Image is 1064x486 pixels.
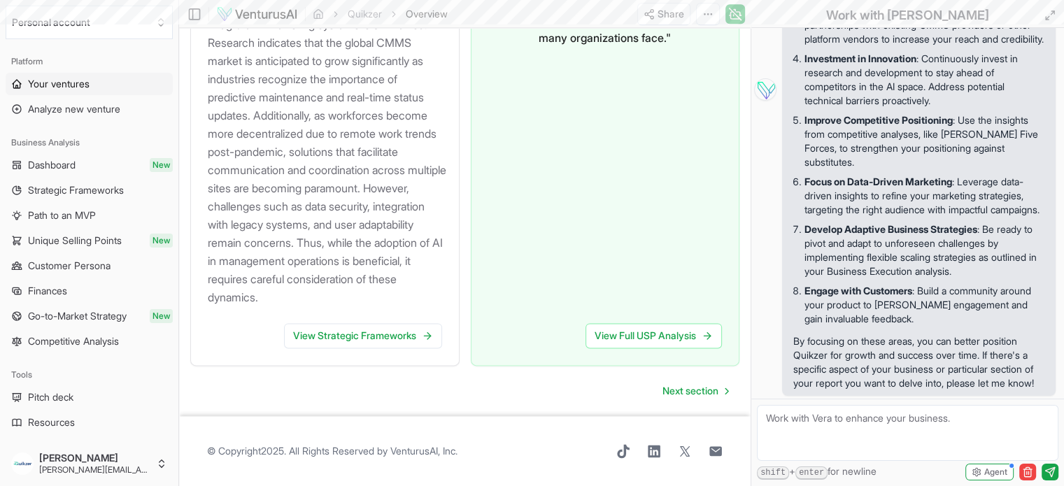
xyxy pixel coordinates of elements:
[757,464,877,480] span: + for newline
[28,415,75,429] span: Resources
[804,222,1044,278] p: : Be ready to pivot and adapt to unforeseen challenges by implementing flexible scaling strategie...
[651,377,739,405] nav: pagination
[6,179,173,201] a: Strategic Frameworks
[6,447,173,480] button: [PERSON_NAME][PERSON_NAME][EMAIL_ADDRESS][DOMAIN_NAME]
[150,309,173,323] span: New
[586,323,722,348] a: View Full USP Analysis
[804,284,1044,326] p: : Build a community around your product to [PERSON_NAME] engagement and gain invaluable feedback.
[11,452,34,475] img: ALV-UjXlq-AMhFINEvB44aoEzXJHLa6Pnzyj8T1vOA6qnYAsbYvSi_CDF8jbwt7RaX3cUGDl-WHblmiYOzoIjmNxXO_ETv9na...
[965,464,1014,480] button: Agent
[28,102,120,116] span: Analyze new venture
[662,384,718,398] span: Next section
[804,114,953,126] strong: Improve Competitive Positioning
[28,77,90,91] span: Your ventures
[6,73,173,95] a: Your ventures
[28,390,73,404] span: Pitch deck
[6,386,173,408] a: Pitch deck
[6,204,173,227] a: Path to an MVP
[804,223,977,235] strong: Develop Adaptive Business Strategies
[150,234,173,248] span: New
[28,309,127,323] span: Go-to-Market Strategy
[28,259,111,273] span: Customer Persona
[804,176,952,187] strong: Focus on Data-Driven Marketing
[804,285,912,296] strong: Engage with Customers
[757,466,789,480] kbd: shift
[6,330,173,352] a: Competitive Analysis
[804,175,1044,217] p: : Leverage data-driven insights to refine your marketing strategies, targeting the right audience...
[6,364,173,386] div: Tools
[39,464,150,476] span: [PERSON_NAME][EMAIL_ADDRESS][DOMAIN_NAME]
[804,113,1044,169] p: : Use the insights from competitive analyses, like [PERSON_NAME] Five Forces, to strengthen your ...
[6,98,173,120] a: Analyze new venture
[6,411,173,434] a: Resources
[804,52,1044,108] p: : Continuously invest in research and development to stay ahead of competitors in the AI space. A...
[6,280,173,302] a: Finances
[207,444,457,458] span: © Copyright 2025 . All Rights Reserved by .
[28,334,119,348] span: Competitive Analysis
[390,445,455,457] a: VenturusAI, Inc
[795,466,828,480] kbd: enter
[6,229,173,252] a: Unique Selling PointsNew
[6,131,173,154] div: Business Analysis
[28,158,76,172] span: Dashboard
[28,284,67,298] span: Finances
[804,52,916,64] strong: Investment in Innovation
[28,208,96,222] span: Path to an MVP
[6,305,173,327] a: Go-to-Market StrategyNew
[6,255,173,277] a: Customer Persona
[6,154,173,176] a: DashboardNew
[28,183,124,197] span: Strategic Frameworks
[284,323,442,348] a: View Strategic Frameworks
[793,334,1044,390] p: By focusing on these areas, you can better position Quikzer for growth and success over time. If ...
[39,452,150,464] span: [PERSON_NAME]
[651,377,739,405] a: Go to next page
[6,50,173,73] div: Platform
[28,234,122,248] span: Unique Selling Points
[150,158,173,172] span: New
[754,78,776,101] img: Vera
[984,466,1007,478] span: Agent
